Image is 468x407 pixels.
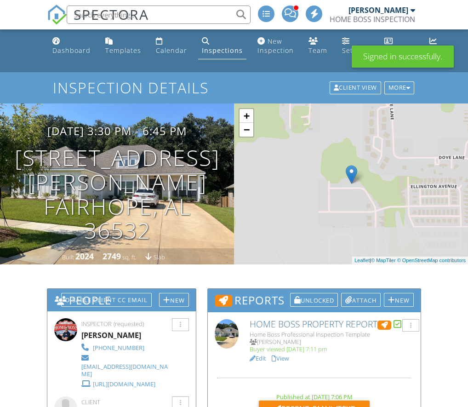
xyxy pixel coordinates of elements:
h1: Inspection Details [53,80,416,96]
div: New [159,293,189,307]
a: © MapTiler [371,258,396,263]
div: Dashboard [52,46,91,55]
a: Contacts [381,33,418,59]
div: Home Boss Professional Inspection Template [250,331,414,338]
a: Dashboard [49,33,94,59]
div: Attach [341,293,381,307]
div: Client View [330,81,381,94]
input: Search everything... [67,6,251,24]
div: [PERSON_NAME] [348,6,408,15]
a: [EMAIL_ADDRESS][DOMAIN_NAME] [81,353,172,379]
div: Calendar [156,46,187,55]
div: | [352,257,468,264]
div: Buyer viewed [DATE] 7:11 pm [250,345,414,353]
a: Leaflet [354,258,370,263]
a: Client View [329,83,383,91]
div: New [384,293,414,307]
a: Templates [102,33,145,59]
div: Team [308,46,327,55]
span: Built [62,253,74,261]
span: slab [154,253,165,261]
span: Client [81,398,100,406]
div: HOME BOSS INSPECTION [330,15,415,24]
a: View [272,354,289,362]
h1: [STREET_ADDRESS][PERSON_NAME] Fairhope, AL 36532 [15,146,220,243]
div: New Inspection [257,37,294,55]
div: [EMAIL_ADDRESS][DOMAIN_NAME] [81,363,172,378]
a: Team [305,33,331,59]
div: More [384,81,415,94]
div: Signed in successfully. [352,46,454,68]
div: [PHONE_NUMBER] [93,344,144,351]
div: 2024 [75,251,94,262]
a: [PHONE_NUMBER] [81,342,172,352]
a: Zoom in [240,109,253,123]
a: New Inspection [254,33,297,59]
div: [URL][DOMAIN_NAME] [93,380,155,388]
span: (requested) [114,320,144,328]
a: SPECTORA [47,12,149,32]
a: Zoom out [240,123,253,137]
div: [PERSON_NAME] [250,338,414,345]
a: [URL][DOMAIN_NAME] [81,378,172,389]
h3: Reports [208,289,421,312]
a: Home Boss Property Report Home Boss Professional Inspection Template [PERSON_NAME] Buyer viewed [... [250,319,414,353]
a: Calendar [152,33,191,59]
div: [PERSON_NAME] [81,328,141,342]
span: Inspector [81,320,112,328]
h3: People [47,289,196,311]
h3: [DATE] 3:30 pm - 6:45 pm [47,125,187,137]
div: Published at [DATE] 7:06 PM [215,393,414,401]
div: Settings [342,46,370,55]
h6: Home Boss Property Report [250,319,414,330]
div: Inspections [202,46,243,55]
a: Metrics [426,33,458,59]
a: Settings [338,33,373,59]
div: Templates [105,46,141,55]
img: The Best Home Inspection Software - Spectora [47,5,67,25]
a: © OpenStreetMap contributors [397,258,466,263]
a: Edit [250,354,266,362]
a: Inspections [198,33,246,59]
div: 2749 [103,251,121,262]
div: Disable Client CC Email [61,293,152,307]
div: Unlocked [290,293,338,307]
span: sq. ft. [122,253,137,261]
